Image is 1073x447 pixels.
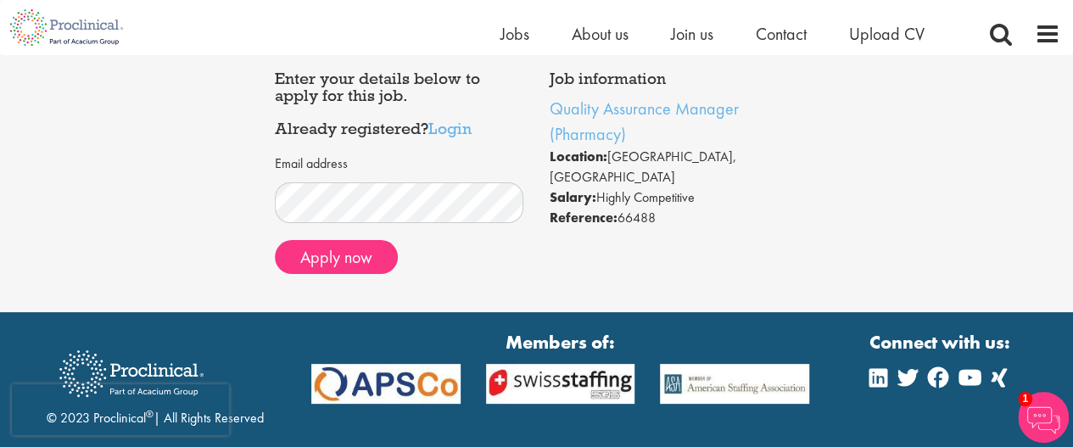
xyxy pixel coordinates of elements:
strong: Connect with us: [869,329,1014,355]
img: Chatbot [1018,392,1069,443]
a: Join us [671,23,713,45]
img: APSCo [473,364,648,404]
h4: Job information [550,70,799,87]
a: Contact [756,23,807,45]
label: Email address [275,154,348,174]
strong: Location: [550,148,607,165]
li: [GEOGRAPHIC_DATA], [GEOGRAPHIC_DATA] [550,147,799,187]
a: Jobs [500,23,529,45]
a: Login [428,118,472,138]
img: APSCo [299,364,473,404]
a: Quality Assurance Manager (Pharmacy) [550,98,739,145]
strong: Salary: [550,188,596,206]
strong: Members of: [311,329,810,355]
h4: Enter your details below to apply for this job. Already registered? [275,70,524,137]
div: © 2023 Proclinical | All Rights Reserved [47,338,264,428]
iframe: reCAPTCHA [12,384,229,435]
img: Proclinical Recruitment [47,338,216,409]
a: About us [572,23,629,45]
span: 1 [1018,392,1032,406]
button: Apply now [275,240,398,274]
a: Upload CV [849,23,925,45]
strong: Reference: [550,209,618,226]
li: 66488 [550,208,799,228]
img: APSCo [647,364,822,404]
li: Highly Competitive [550,187,799,208]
